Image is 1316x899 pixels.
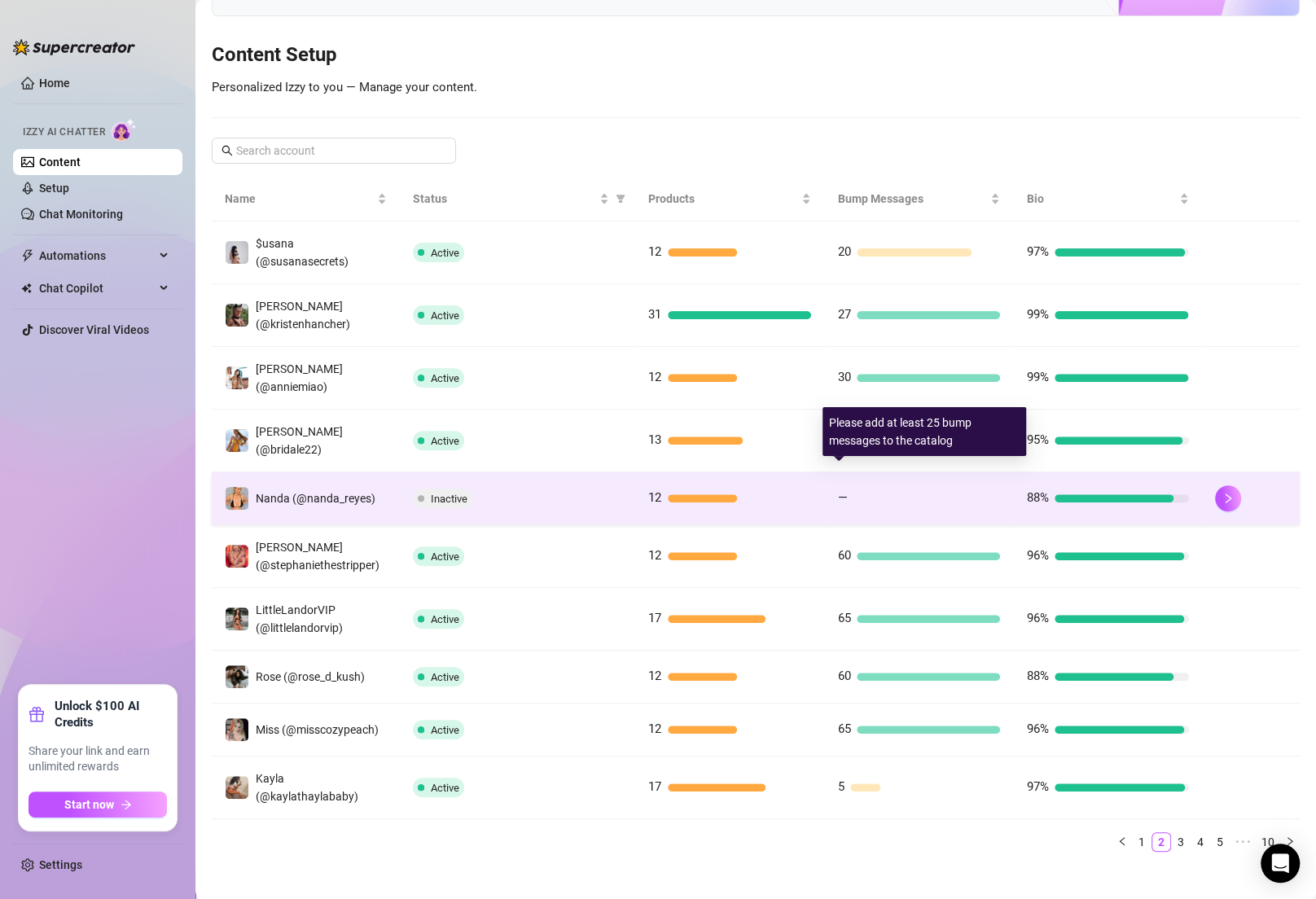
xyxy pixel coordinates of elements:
[431,309,459,322] span: Active
[256,670,365,683] span: Rose (@rose_d_kush)
[648,190,798,208] span: Products
[648,244,661,259] span: 12
[616,194,625,204] span: filter
[39,858,82,871] a: Settings
[1222,493,1234,504] span: right
[29,792,167,818] button: Start nowarrow-right
[256,492,375,505] span: Nanda (@nanda_reyes)
[1026,779,1048,794] span: 97%
[1026,548,1048,563] span: 96%
[39,182,69,195] a: Setup
[431,782,459,794] span: Active
[431,493,467,505] span: Inactive
[21,249,34,262] span: thunderbolt
[1026,190,1176,208] span: Bio
[1280,832,1300,852] li: Next Page
[1132,832,1151,852] li: 1
[256,603,343,634] span: LittleLandorVIP (@littlelandorvip)
[256,425,343,456] span: [PERSON_NAME] (@bridale22)
[648,370,661,384] span: 12
[837,611,850,625] span: 65
[431,550,459,563] span: Active
[1026,244,1048,259] span: 97%
[1117,836,1127,846] span: left
[648,307,661,322] span: 31
[256,300,350,331] span: [PERSON_NAME] (@kristenhancher)
[1261,844,1300,883] div: Open Intercom Messenger
[64,798,114,811] span: Start now
[225,190,374,208] span: Name
[1026,669,1048,683] span: 88%
[212,80,477,94] span: Personalized Izzy to you — Manage your content.
[1280,832,1300,852] button: right
[226,241,248,264] img: $usana (@susanasecrets)
[29,706,45,722] span: gift
[39,275,155,301] span: Chat Copilot
[121,799,132,810] span: arrow-right
[226,718,248,741] img: Miss (@misscozypeach)
[431,724,459,736] span: Active
[226,776,248,799] img: Kayla (@kaylathaylababy)
[29,743,167,775] span: Share your link and earn unlimited rewards
[837,190,987,208] span: Bump Messages
[612,186,629,211] span: filter
[212,177,400,221] th: Name
[635,177,824,221] th: Products
[212,42,1300,68] h3: Content Setup
[21,283,32,294] img: Chat Copilot
[1013,177,1202,221] th: Bio
[236,142,433,160] input: Search account
[648,490,661,505] span: 12
[256,237,349,268] span: $usana (@susanasecrets)
[837,307,850,322] span: 27
[226,304,248,327] img: Kristen (@kristenhancher)
[226,665,248,688] img: Rose (@rose_d_kush)
[1285,836,1295,846] span: right
[1210,832,1230,852] li: 5
[256,723,379,736] span: Miss (@misscozypeach)
[822,407,1026,456] div: Please add at least 25 bump messages to the catalog
[1211,833,1229,851] a: 5
[256,362,343,393] span: [PERSON_NAME] (@anniemiao)
[39,208,123,221] a: Chat Monitoring
[1257,833,1279,851] a: 10
[1112,832,1132,852] button: left
[23,125,105,140] span: Izzy AI Chatter
[431,372,459,384] span: Active
[1026,490,1048,505] span: 88%
[1026,432,1048,447] span: 95%
[112,118,137,142] img: AI Chatter
[1026,370,1048,384] span: 99%
[837,548,850,563] span: 60
[837,779,844,794] span: 5
[1152,833,1170,851] a: 2
[1026,307,1048,322] span: 99%
[431,435,459,447] span: Active
[1215,485,1241,511] button: right
[1171,832,1191,852] li: 3
[648,432,661,447] span: 13
[1191,832,1210,852] li: 4
[648,548,661,563] span: 12
[1112,832,1132,852] li: Previous Page
[226,366,248,389] img: Annie (@anniemiao)
[1256,832,1280,852] li: 10
[226,487,248,510] img: Nanda (@nanda_reyes)
[648,669,661,683] span: 12
[648,721,661,736] span: 12
[1133,833,1151,851] a: 1
[13,39,135,55] img: logo-BBDzfeDw.svg
[222,145,233,156] span: search
[837,669,850,683] span: 60
[226,545,248,568] img: Stephanie (@stephaniethestripper)
[256,772,358,803] span: Kayla (@kaylathaylababy)
[648,779,661,794] span: 17
[400,177,636,221] th: Status
[1026,611,1048,625] span: 96%
[1172,833,1190,851] a: 3
[648,611,661,625] span: 17
[39,243,155,269] span: Automations
[55,698,167,730] strong: Unlock $100 AI Credits
[824,177,1013,221] th: Bump Messages
[431,247,459,259] span: Active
